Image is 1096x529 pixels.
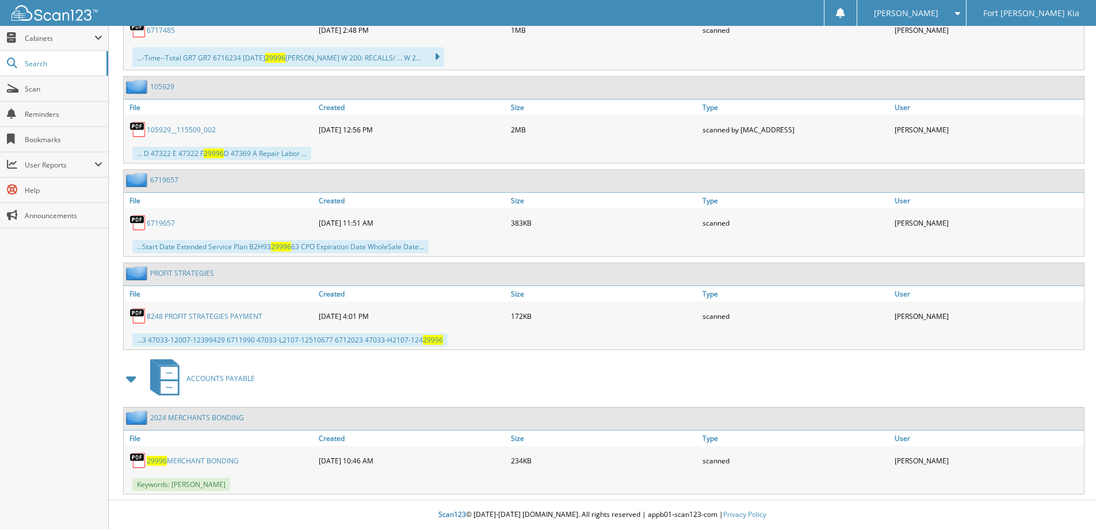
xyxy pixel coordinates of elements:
span: User Reports [25,160,94,170]
img: PDF.png [129,214,147,231]
span: Keywords: [PERSON_NAME] [132,478,230,491]
span: Announcements [25,211,102,220]
a: File [124,100,316,115]
span: 29996 [265,53,285,63]
a: Created [316,193,508,208]
a: ACCOUNTS PAYABLE [143,356,255,401]
a: File [124,193,316,208]
img: PDF.png [129,307,147,325]
div: 1MB [508,18,700,41]
a: 6719657 [150,175,178,185]
a: Size [508,431,700,446]
a: Created [316,286,508,302]
a: 2024 MERCHANTS BONDING [150,413,244,423]
a: 8248 PROFIT STRATEGIES PAYMENT [147,311,262,321]
img: scan123-logo-white.svg [12,5,98,21]
div: [PERSON_NAME] [892,305,1084,328]
a: Size [508,100,700,115]
div: [PERSON_NAME] [892,18,1084,41]
div: © [DATE]-[DATE] [DOMAIN_NAME]. All rights reserved | appb01-scan123-com | [109,501,1096,529]
span: 29996 [204,149,224,158]
a: Type [700,286,892,302]
div: [DATE] 10:46 AM [316,449,508,472]
div: 383KB [508,211,700,234]
a: User [892,286,1084,302]
a: 105929__115509_002 [147,125,216,135]
a: Type [700,193,892,208]
a: Privacy Policy [723,509,766,519]
span: Fort [PERSON_NAME] Kia [983,10,1079,17]
div: scanned [700,211,892,234]
a: Size [508,193,700,208]
div: scanned [700,305,892,328]
div: scanned [700,449,892,472]
a: Size [508,286,700,302]
img: folder2.png [126,266,150,280]
img: folder2.png [126,173,150,187]
span: 29996 [147,456,167,466]
span: Cabinets [25,33,94,43]
div: scanned [700,18,892,41]
a: File [124,431,316,446]
span: Reminders [25,109,102,119]
div: [DATE] 11:51 AM [316,211,508,234]
span: Scan [25,84,102,94]
span: ACCOUNTS PAYABLE [186,374,255,383]
span: Scan123 [438,509,466,519]
div: ...Start Date Extended Service Plan B2H93 63 CPO Expiration Date WholeSale Date... [132,240,429,253]
span: 29996 [271,242,291,252]
span: Search [25,59,101,68]
a: 29996MERCHANT BONDING [147,456,239,466]
div: [DATE] 4:01 PM [316,305,508,328]
div: [PERSON_NAME] [892,449,1084,472]
div: [DATE] 12:56 PM [316,118,508,141]
a: Type [700,100,892,115]
img: folder2.png [126,79,150,94]
a: User [892,193,1084,208]
div: ...3 47033-12007-12399429 6711990 47033-L2107-12510677 6712023 47033-H2107-124 [132,333,448,347]
span: Bookmarks [25,135,102,144]
div: ...-Time--Total GR7 GR7 6716234 [DATE] [PERSON_NAME] W 200: RECALLS/ ... W 2... [132,47,444,67]
div: [PERSON_NAME] [892,118,1084,141]
a: 6719657 [147,218,175,228]
div: [PERSON_NAME] [892,211,1084,234]
a: File [124,286,316,302]
a: User [892,431,1084,446]
img: PDF.png [129,452,147,469]
img: PDF.png [129,21,147,39]
a: Type [700,431,892,446]
a: User [892,100,1084,115]
a: Created [316,100,508,115]
img: PDF.png [129,121,147,138]
div: 234KB [508,449,700,472]
span: Help [25,185,102,195]
a: 6717485 [147,25,175,35]
a: Created [316,431,508,446]
div: [DATE] 2:48 PM [316,18,508,41]
div: 2MB [508,118,700,141]
a: PROFIT STRATEGIES [150,268,214,278]
a: 105929 [150,82,174,92]
div: 172KB [508,305,700,328]
span: [PERSON_NAME] [874,10,938,17]
span: 29996 [423,335,443,345]
div: scanned by [MAC_ADDRESS] [700,118,892,141]
img: folder2.png [126,410,150,425]
div: ... D 47322 E 47322 F D 47369 A Repair Labor ... [132,147,311,160]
